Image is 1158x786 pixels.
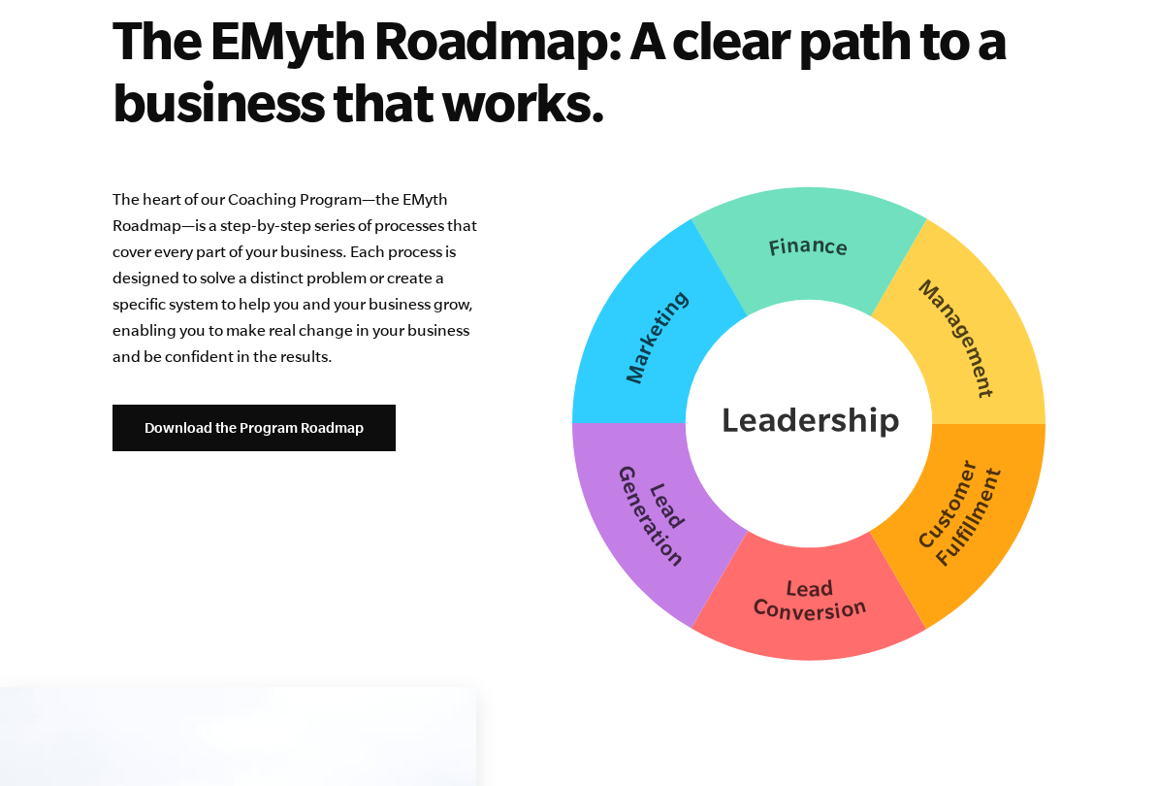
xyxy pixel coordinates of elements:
a: Download the Program Roadmap [113,405,396,451]
img: Our Program [572,186,1045,661]
h2: The EMyth Roadmap: A clear path to a business that works. [113,8,1046,132]
iframe: Chat Widget [1061,693,1158,786]
p: The heart of our Coaching Program—the EMyth Roadmap—is a step-by-step series of processes that co... [113,186,496,370]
